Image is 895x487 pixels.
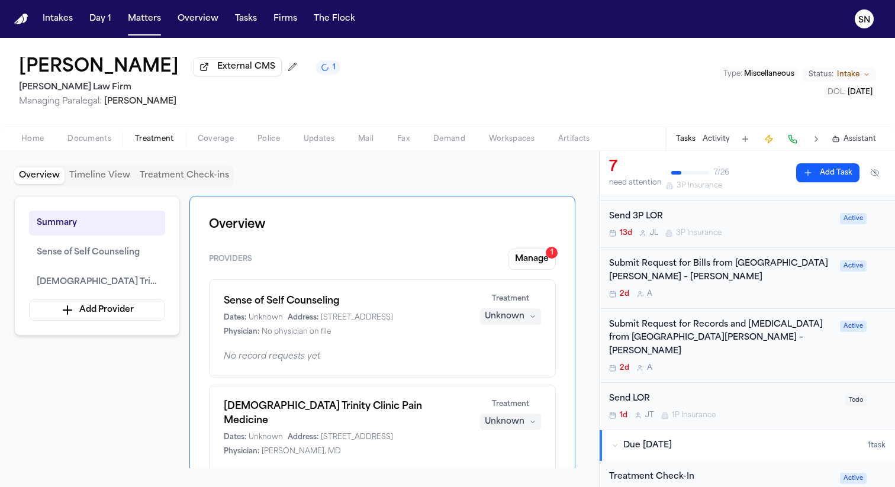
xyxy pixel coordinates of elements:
span: J L [650,228,658,238]
button: Due [DATE]1task [600,430,895,461]
span: J T [645,411,654,420]
button: Activity [703,134,730,144]
span: [PERSON_NAME] [104,97,176,106]
span: Address: [288,313,318,322]
span: Home [21,134,44,144]
div: Unknown [485,311,524,322]
span: 3P Insurance [676,228,722,238]
span: Treatment [135,134,174,144]
button: [DEMOGRAPHIC_DATA] Trinity Clinic Pain Medicine [29,270,165,295]
h1: Overview [209,215,556,234]
span: Active [840,321,867,332]
button: Tasks [230,8,262,30]
h1: Sense of Self Counseling [224,294,466,308]
button: Make a Call [784,131,801,147]
span: Dates: [224,433,246,442]
span: Todo [845,395,867,406]
button: Edit Type: Miscellaneous [720,68,798,80]
span: 1P Insurance [672,411,716,420]
button: Unknown [480,414,541,430]
button: Add Task [796,163,859,182]
button: Overview [14,167,65,184]
button: The Flock [309,8,360,30]
button: Treatment Check-ins [135,167,234,184]
span: Active [840,213,867,224]
span: Miscellaneous [744,70,794,78]
span: External CMS [217,61,275,73]
button: Firms [269,8,302,30]
span: 3P Insurance [677,181,722,191]
button: Unknown [480,308,541,325]
button: Add Provider [29,299,165,321]
span: Assistant [844,134,876,144]
button: Hide completed tasks (⌘⇧H) [864,163,886,182]
span: Unknown [249,433,283,442]
span: DOL : [828,89,846,96]
button: Matters [123,8,166,30]
button: External CMS [193,57,282,76]
button: Add Task [737,131,754,147]
div: Treatment Check-In [609,470,833,484]
span: Unknown [249,313,283,322]
span: [STREET_ADDRESS] [321,433,393,442]
span: [DATE] [848,89,873,96]
span: 1d [620,411,627,420]
div: 7 [609,158,662,177]
button: Create Immediate Task [761,131,777,147]
button: Assistant [832,134,876,144]
span: Demand [433,134,465,144]
div: Unknown [485,416,524,428]
h1: [DEMOGRAPHIC_DATA] Trinity Clinic Pain Medicine [224,399,466,428]
div: Open task: Send LOR [600,383,895,430]
div: Open task: Submit Request for Records and Radiology from CHRISTUS Mother Frances Hospital – Tyler [600,309,895,383]
div: No record requests yet [224,351,541,363]
span: Updates [304,134,334,144]
span: Active [840,473,867,484]
span: No physician on file [262,327,331,337]
span: Physician: [224,447,259,456]
span: Type : [723,70,742,78]
span: Status: [809,70,833,79]
button: Overview [173,8,223,30]
span: Treatment [492,294,529,304]
button: 1 active task [316,60,340,75]
div: Submit Request for Records and [MEDICAL_DATA] from [GEOGRAPHIC_DATA][PERSON_NAME] – [PERSON_NAME] [609,318,833,359]
span: 2d [620,289,629,299]
span: Workspaces [489,134,535,144]
span: Due [DATE] [623,440,672,451]
span: 13d [620,228,632,238]
span: Intake [837,70,859,79]
span: 1 [333,63,336,72]
button: Intakes [38,8,78,30]
span: Physician: [224,327,259,337]
button: Edit matter name [19,57,179,78]
button: Summary [29,211,165,236]
span: Managing Paralegal: [19,97,102,106]
span: Providers [209,254,252,264]
span: Dates: [224,313,246,322]
h2: [PERSON_NAME] Law Firm [19,80,340,95]
div: Send LOR [609,392,838,406]
span: A [647,363,652,373]
span: Artifacts [558,134,590,144]
a: Home [14,14,28,25]
span: [PERSON_NAME], MD [262,447,341,456]
span: 2d [620,363,629,373]
span: Documents [67,134,111,144]
div: Send 3P LOR [609,210,833,224]
button: Day 1 [85,8,116,30]
span: [STREET_ADDRESS] [321,313,393,322]
div: Open task: Send 3P LOR [600,201,895,248]
button: Change status from Intake [803,67,876,82]
button: Tasks [676,134,696,144]
div: Submit Request for Bills from [GEOGRAPHIC_DATA][PERSON_NAME] – [PERSON_NAME] [609,257,833,285]
button: Timeline View [65,167,135,184]
div: need attention [609,178,662,188]
span: Coverage [198,134,234,144]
